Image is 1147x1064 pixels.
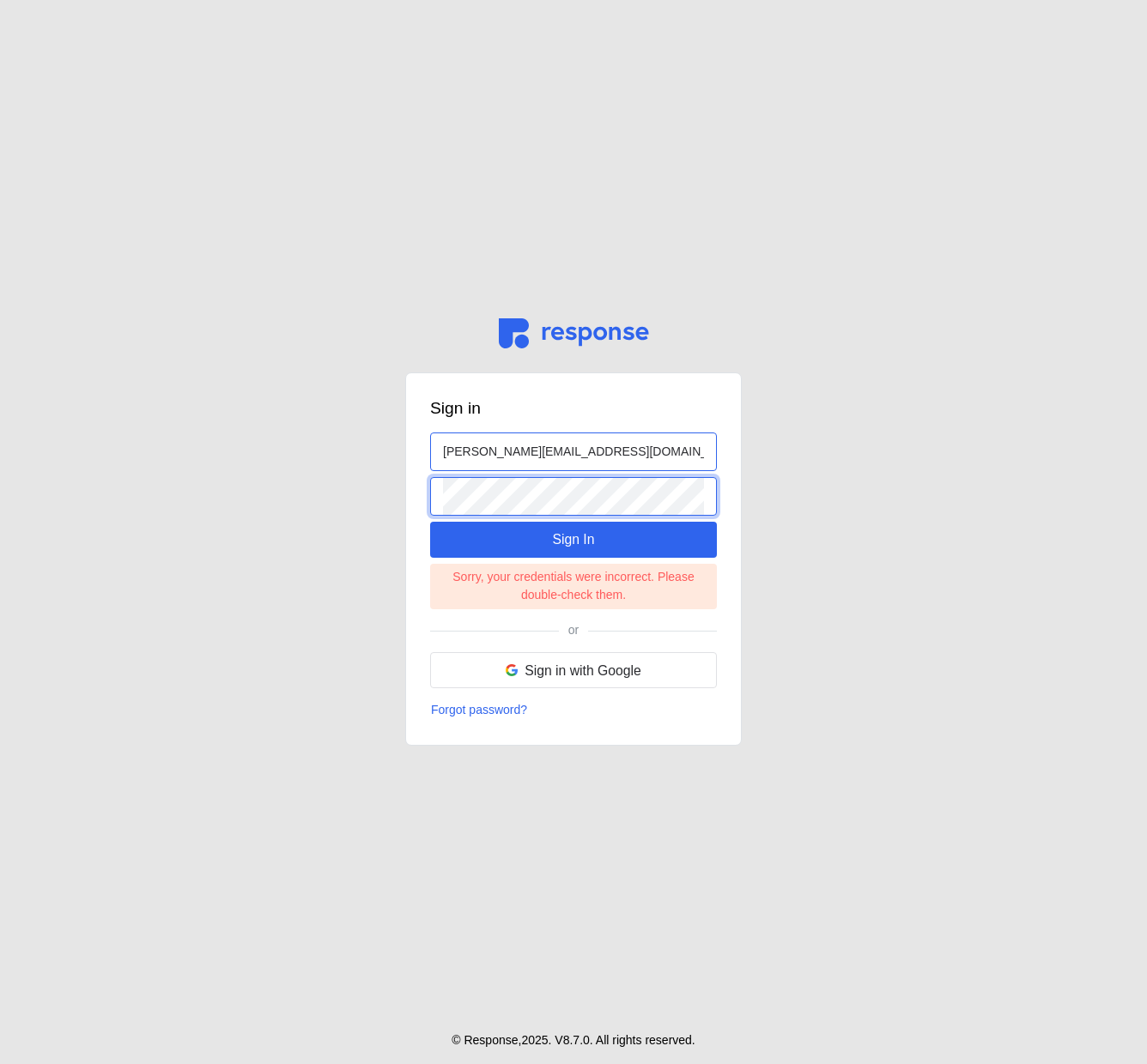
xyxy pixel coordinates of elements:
[506,664,518,676] img: svg%3e
[430,652,717,688] button: Sign in with Google
[552,529,594,550] p: Sign In
[430,700,528,721] button: Forgot password?
[430,397,717,420] h3: Sign in
[440,568,708,605] p: Sorry, your credentials were incorrect. Please double-check them.
[452,1031,695,1050] p: © Response, 2025 . V 8.7.0 . All rights reserved.
[430,522,717,558] button: Sign In
[443,433,704,470] input: Email
[525,660,641,681] p: Sign in with Google
[568,621,579,640] p: or
[499,318,649,348] img: svg%3e
[431,701,527,720] p: Forgot password?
